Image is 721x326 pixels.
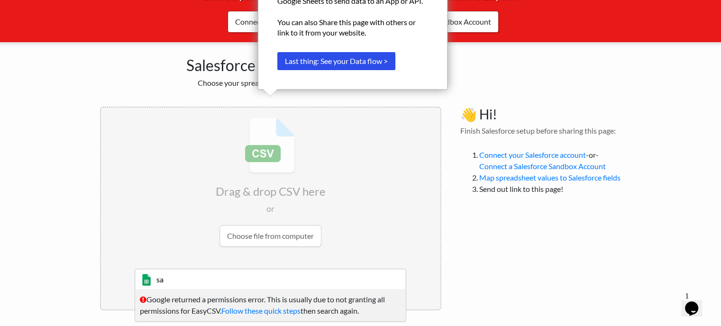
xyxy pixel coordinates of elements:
[479,162,606,171] a: Connect a Salesforce Sandbox Account
[277,52,395,70] button: Last thing: See your Data flow >
[460,107,621,123] h3: 👋 Hi!
[479,149,621,172] li: -or-
[228,11,351,33] a: Connect your Salesforce Account
[479,150,586,159] a: Connect your Salesforce account
[100,78,441,87] h2: Choose your spreadsheet below to import.
[135,289,406,322] div: Google returned a permissions error. This is usually due to not granting all permissions for Easy...
[221,306,301,315] a: Follow these quick steps
[681,288,712,317] iframe: chat widget
[479,183,621,195] li: Send out link to this page!
[479,173,621,182] a: Map spreadsheet values to Salesforce fields
[135,269,406,290] input: Search Google Sheets
[460,126,621,135] h4: Finish Salesforce setup before sharing this page:
[100,52,441,74] h1: Salesforce Flow Import
[277,17,428,38] p: You can also Share this page with others or link to it from your website.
